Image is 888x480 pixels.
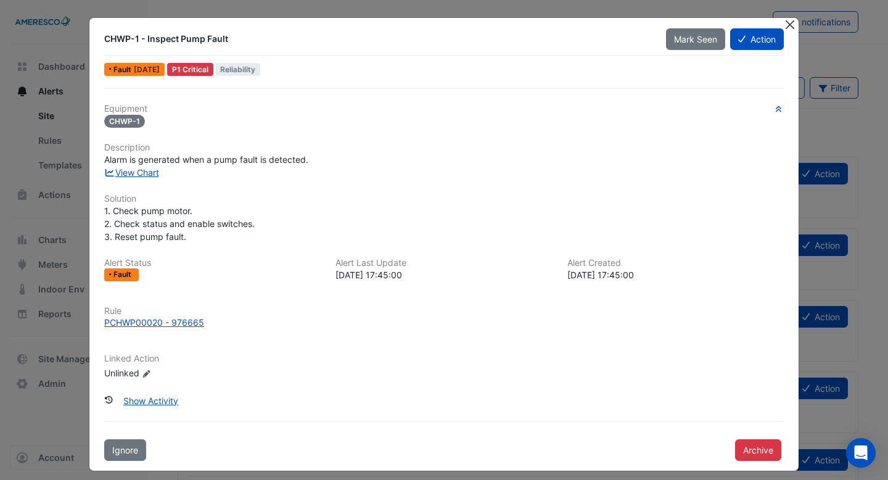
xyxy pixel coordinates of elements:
h6: Description [104,143,784,153]
fa-icon: Edit Linked Action [142,369,151,378]
span: CHWP-1 [104,115,145,128]
h6: Solution [104,194,784,204]
h6: Alert Last Update [335,258,552,268]
div: PCHWP00020 - 976665 [104,316,204,329]
span: 1. Check pump motor. 2. Check status and enable switches. 3. Reset pump fault. [104,205,255,242]
h6: Alert Status [104,258,321,268]
div: CHWP-1 - Inspect Pump Fault [104,33,651,45]
div: [DATE] 17:45:00 [335,268,552,281]
button: Mark Seen [666,28,725,50]
button: Show Activity [115,390,186,412]
button: Archive [735,439,781,461]
h6: Equipment [104,104,784,114]
button: Close [783,18,796,31]
h6: Linked Action [104,354,784,364]
h6: Alert Created [567,258,784,268]
span: Reliability [216,63,261,76]
span: Fault [113,271,134,278]
span: Fault [113,66,134,73]
button: Ignore [104,439,146,461]
span: Ignore [112,445,138,455]
h6: Rule [104,306,784,317]
div: Unlinked [104,366,252,379]
a: PCHWP00020 - 976665 [104,316,784,329]
span: Alarm is generated when a pump fault is detected. [104,154,308,165]
div: P1 Critical [167,63,213,76]
div: [DATE] 17:45:00 [567,268,784,281]
a: View Chart [104,167,159,178]
button: Action [730,28,784,50]
span: Thu 31-Jul-2025 02:45 CEST [134,65,160,74]
div: Open Intercom Messenger [846,438,876,468]
span: Mark Seen [674,34,717,44]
